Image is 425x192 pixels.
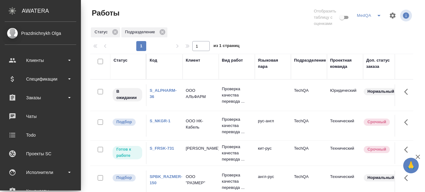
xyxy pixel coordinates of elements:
[114,57,128,63] div: Статус
[327,115,363,137] td: Технический
[291,115,327,137] td: TechQA
[222,86,252,105] p: Проверка качества перевода ...
[112,145,143,160] div: Исполнитель может приступить к работе
[5,74,76,84] div: Спецификации
[186,87,216,100] p: ООО АЛЬФАРМ
[95,29,110,35] p: Статус
[5,149,76,158] div: Проекты SC
[125,29,157,35] p: Подразделение
[222,116,252,135] p: Проверка качества перевода ...
[150,174,182,185] a: SPBK_RAZMER-150
[121,27,167,37] div: Подразделение
[22,5,81,17] div: AWATERA
[406,159,416,172] span: 🙏
[91,27,120,37] div: Статус
[90,8,119,18] span: Работы
[222,57,243,63] div: Вид работ
[400,10,413,21] span: Посмотреть информацию
[255,142,291,164] td: кит-рус
[355,11,385,21] div: split button
[5,130,76,140] div: Todo
[186,57,200,63] div: Клиент
[112,87,143,102] div: Исполнитель назначен, приступать к работе пока рано
[5,93,76,102] div: Заказы
[367,146,386,152] p: Срочный
[400,171,415,185] button: Здесь прячутся важные кнопки
[400,84,415,99] button: Здесь прячутся важные кнопки
[112,174,143,182] div: Можно подбирать исполнителей
[367,88,394,95] p: Нормальный
[400,115,415,130] button: Здесь прячутся важные кнопки
[2,109,79,124] a: Чаты
[116,146,138,159] p: Готов к работе
[403,158,419,173] button: 🙏
[294,57,326,63] div: Подразделение
[366,57,399,70] div: Доп. статус заказа
[222,144,252,162] p: Проверка качества перевода ...
[5,168,76,177] div: Исполнители
[5,56,76,65] div: Клиенты
[5,112,76,121] div: Чаты
[150,146,174,151] a: S_FRSK-731
[186,118,216,130] p: ООО НК-Кабель
[213,42,240,51] span: из 1 страниц
[400,142,415,157] button: Здесь прячутся важные кнопки
[150,57,157,63] div: Код
[291,84,327,106] td: TechQA
[255,115,291,137] td: рус-англ
[186,145,216,152] p: [PERSON_NAME]
[222,172,252,191] p: Проверка качества перевода ...
[116,119,132,125] p: Подбор
[258,57,288,70] div: Языковая пара
[367,119,386,125] p: Срочный
[385,8,400,23] span: Настроить таблицу
[327,142,363,164] td: Технический
[186,174,216,186] p: ООО "РАЗМЕР"
[150,88,177,99] a: S_ALPHARM-36
[150,119,170,123] a: S_NKGR-1
[116,175,132,181] p: Подбор
[367,175,394,181] p: Нормальный
[112,118,143,126] div: Можно подбирать исполнителей
[330,57,360,70] div: Проектная команда
[291,142,327,164] td: TechQA
[314,8,338,27] span: Отобразить таблицу с оценками
[5,30,76,37] div: Prazdnichnykh Olga
[2,127,79,143] a: Todo
[327,84,363,106] td: Юридический
[2,146,79,162] a: Проекты SC
[116,88,138,101] p: В ожидании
